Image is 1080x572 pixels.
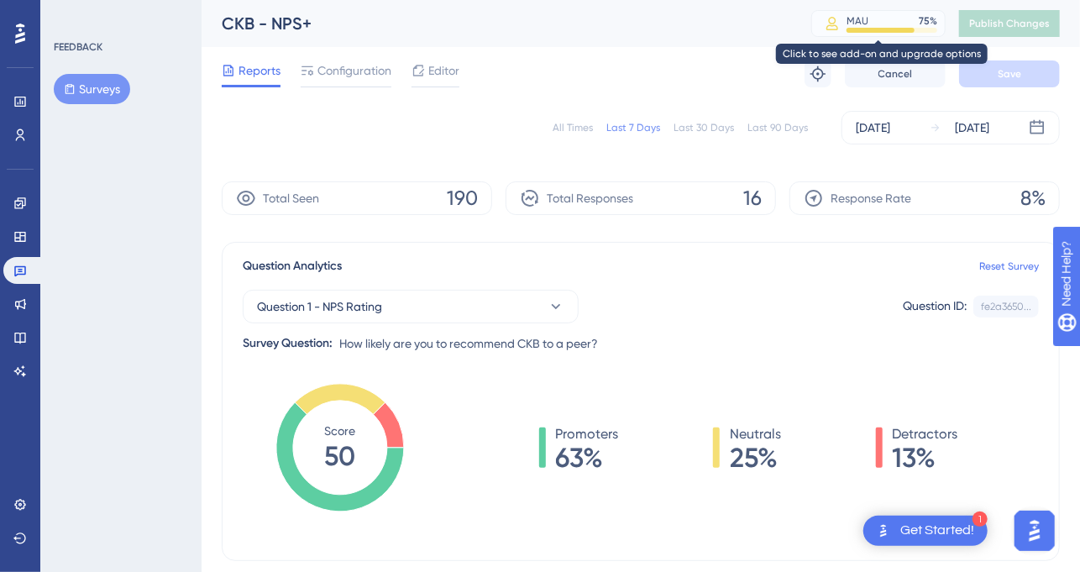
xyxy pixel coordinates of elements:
div: 1 [973,512,988,527]
span: 13% [893,444,958,471]
button: Save [959,60,1060,87]
div: Survey Question: [243,333,333,354]
span: Detractors [893,424,958,444]
button: Publish Changes [959,10,1060,37]
span: Cancel [878,67,913,81]
div: fe2a3650... [981,300,1031,313]
iframe: UserGuiding AI Assistant Launcher [1009,506,1060,556]
span: How likely are you to recommend CKB to a peer? [339,333,598,354]
div: 75 % [919,14,937,28]
span: Question 1 - NPS Rating [257,296,382,317]
span: Total Seen [263,188,319,208]
div: Open Get Started! checklist, remaining modules: 1 [863,516,988,546]
span: 16 [743,185,762,212]
div: Question ID: [903,296,967,317]
span: Response Rate [831,188,911,208]
div: Last 7 Days [606,121,660,134]
div: [DATE] [955,118,989,138]
span: Need Help? [39,4,105,24]
button: Question 1 - NPS Rating [243,290,579,323]
tspan: Score [325,424,356,438]
span: Save [998,67,1021,81]
div: MAU [847,14,868,28]
div: [DATE] [856,118,890,138]
img: launcher-image-alternative-text [873,521,894,541]
div: All Times [553,121,593,134]
tspan: 50 [325,440,356,472]
span: 190 [447,185,478,212]
span: Publish Changes [969,17,1050,30]
span: Configuration [317,60,391,81]
a: Reset Survey [979,260,1039,273]
span: Editor [428,60,459,81]
button: Cancel [845,60,946,87]
span: Reports [239,60,280,81]
span: 8% [1020,185,1046,212]
button: Surveys [54,74,130,104]
span: Question Analytics [243,256,342,276]
div: Get Started! [900,522,974,540]
div: Last 30 Days [674,121,734,134]
div: CKB - NPS+ [222,12,769,35]
span: Neutrals [730,424,781,444]
div: Last 90 Days [747,121,808,134]
span: Promoters [556,424,619,444]
div: FEEDBACK [54,40,102,54]
span: Total Responses [547,188,633,208]
span: 25% [730,444,781,471]
span: 63% [556,444,619,471]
